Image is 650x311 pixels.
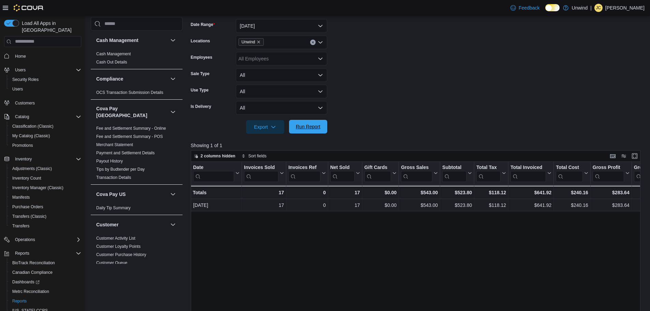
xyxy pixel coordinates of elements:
[239,38,264,46] span: Unwind
[19,20,81,33] span: Load All Apps in [GEOGRAPHIC_DATA]
[593,164,624,171] div: Gross Profit
[310,40,316,45] button: Clear input
[330,188,360,197] div: 17
[96,221,168,228] button: Customer
[1,112,84,122] button: Catalog
[191,104,211,109] label: Is Delivery
[12,143,33,148] span: Promotions
[96,142,133,147] span: Merchant Statement
[1,154,84,164] button: Inventory
[476,164,501,182] div: Total Tax
[248,153,266,159] span: Sort fields
[7,122,84,131] button: Classification (Classic)
[442,164,466,171] div: Subtotal
[364,164,396,182] button: Gift Cards
[236,19,327,33] button: [DATE]
[572,4,588,12] p: Unwind
[10,85,26,93] a: Users
[96,260,127,266] span: Customer Queue
[1,65,84,75] button: Users
[244,164,278,182] div: Invoices Sold
[169,108,177,116] button: Cova Pay [GEOGRAPHIC_DATA]
[10,297,29,305] a: Reports
[12,214,46,219] span: Transfers (Classic)
[510,201,551,209] div: $641.92
[364,164,391,171] div: Gift Cards
[7,221,84,231] button: Transfers
[10,165,55,173] a: Adjustments (Classic)
[609,152,617,160] button: Keyboard shortcuts
[96,37,168,44] button: Cash Management
[318,56,323,61] button: Open list of options
[10,75,81,84] span: Security Roles
[169,221,177,229] button: Customer
[12,236,38,244] button: Operations
[10,222,32,230] a: Transfers
[96,244,141,249] a: Customer Loyalty Points
[96,175,131,180] span: Transaction Details
[10,174,44,182] a: Inventory Count
[12,52,81,60] span: Home
[10,75,41,84] a: Security Roles
[191,142,645,149] p: Showing 1 of 1
[12,133,50,139] span: My Catalog (Classic)
[10,268,55,277] a: Canadian Compliance
[7,75,84,84] button: Security Roles
[169,36,177,44] button: Cash Management
[401,164,432,182] div: Gross Sales
[12,66,81,74] span: Users
[10,278,81,286] span: Dashboards
[7,212,84,221] button: Transfers (Classic)
[96,191,168,198] button: Cova Pay US
[191,152,238,160] button: 2 columns hidden
[12,155,81,163] span: Inventory
[596,4,601,12] span: JC
[10,259,81,267] span: BioTrack Reconciliation
[244,164,284,182] button: Invoices Sold
[10,287,52,296] a: Metrc Reconciliation
[296,123,320,130] span: Run Report
[330,164,354,182] div: Net Sold
[96,126,166,131] span: Fee and Settlement Summary - Online
[10,184,66,192] a: Inventory Manager (Classic)
[519,4,539,11] span: Feedback
[193,164,240,182] button: Date
[96,134,163,139] a: Fee and Settlement Summary - POS
[96,105,168,119] button: Cova Pay [GEOGRAPHIC_DATA]
[442,164,466,182] div: Subtotal
[7,84,84,94] button: Users
[476,164,501,171] div: Total Tax
[545,11,546,12] span: Dark Mode
[96,236,135,241] span: Customer Activity List
[10,174,81,182] span: Inventory Count
[476,201,506,209] div: $118.12
[593,164,630,182] button: Gross Profit
[10,212,81,221] span: Transfers (Classic)
[401,201,438,209] div: $543.00
[556,164,582,182] div: Total Cost
[12,204,43,210] span: Purchase Orders
[10,193,32,201] a: Manifests
[15,114,29,119] span: Catalog
[96,75,168,82] button: Compliance
[7,296,84,306] button: Reports
[96,59,127,65] span: Cash Out Details
[12,86,23,92] span: Users
[193,164,234,171] div: Date
[10,141,81,150] span: Promotions
[556,164,582,171] div: Total Cost
[7,131,84,141] button: My Catalog (Classic)
[318,40,323,45] button: Open list of options
[96,191,126,198] h3: Cova Pay US
[10,165,81,173] span: Adjustments (Classic)
[14,4,44,11] img: Cova
[12,99,81,107] span: Customers
[191,87,208,93] label: Use Type
[12,99,38,107] a: Customers
[239,152,269,160] button: Sort fields
[193,188,240,197] div: Totals
[96,151,155,155] a: Payment and Settlement Details
[12,223,29,229] span: Transfers
[244,201,284,209] div: 17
